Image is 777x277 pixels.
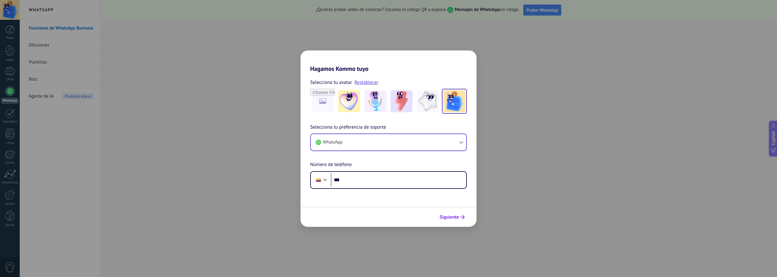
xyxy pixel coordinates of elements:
img: -3.jpeg [391,90,412,112]
span: WhatsApp [323,139,342,145]
span: Siguiente [439,215,459,219]
h2: Hagamos Kommo tuyo [300,50,477,72]
button: Siguiente [437,212,467,222]
img: -2.jpeg [365,90,386,112]
img: -5.jpeg [443,90,465,112]
button: WhatsApp [311,134,466,151]
span: Selecciona tu preferencia de soporte [310,123,386,131]
img: -4.jpeg [417,90,439,112]
div: Colombia: + 57 [313,174,324,186]
span: Selecciona tu avatar [310,78,352,86]
img: -1.jpeg [338,90,360,112]
span: Número de teléfono [310,161,352,169]
a: Restablecer [355,79,378,85]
